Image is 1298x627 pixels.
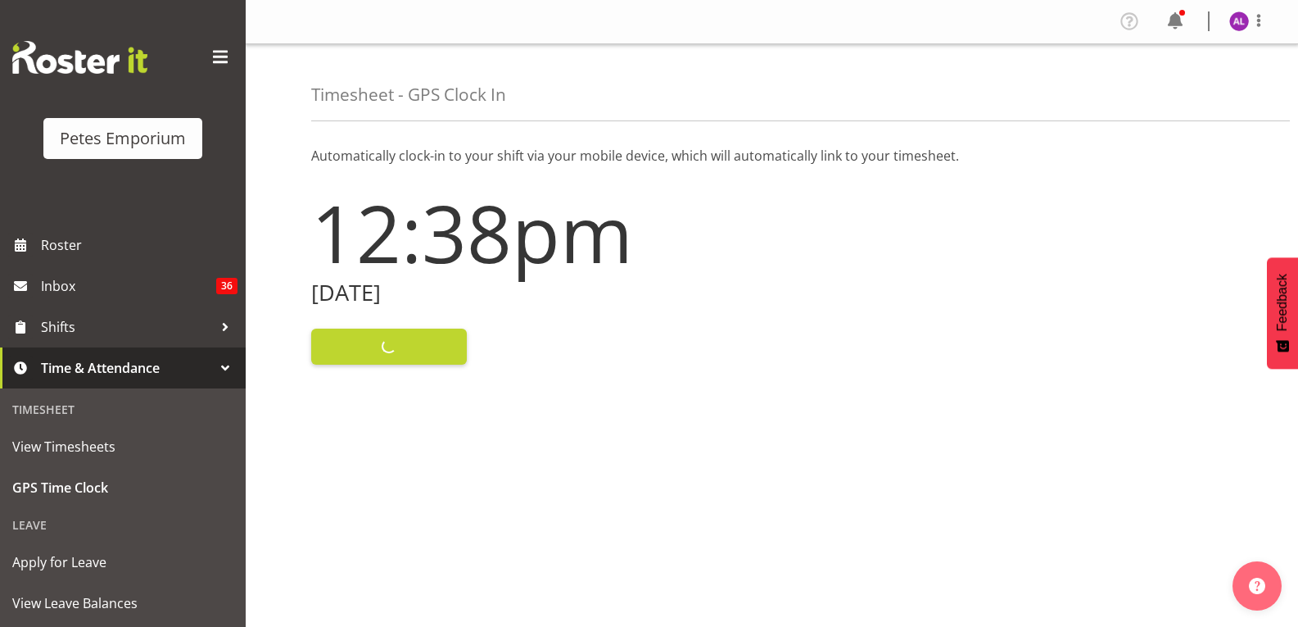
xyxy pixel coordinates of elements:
span: Inbox [41,274,216,298]
h1: 12:38pm [311,189,762,277]
p: Automatically clock-in to your shift via your mobile device, which will automatically link to you... [311,146,1232,166]
a: View Timesheets [4,426,242,467]
span: View Timesheets [12,434,233,459]
span: Apply for Leave [12,550,233,575]
h2: [DATE] [311,280,762,306]
span: Time & Attendance [41,356,213,380]
a: Apply for Leave [4,542,242,583]
img: help-xxl-2.png [1249,578,1265,594]
div: Leave [4,508,242,542]
h4: Timesheet - GPS Clock In [311,85,506,104]
span: View Leave Balances [12,591,233,616]
a: View Leave Balances [4,583,242,624]
span: Feedback [1275,274,1290,331]
img: abigail-lane11345.jpg [1229,11,1249,31]
span: Roster [41,233,237,257]
div: Timesheet [4,393,242,426]
span: Shifts [41,315,213,339]
a: GPS Time Clock [4,467,242,508]
span: 36 [216,278,237,294]
button: Feedback - Show survey [1267,257,1298,369]
img: Rosterit website logo [12,41,147,74]
div: Petes Emporium [60,126,186,151]
span: GPS Time Clock [12,475,233,500]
